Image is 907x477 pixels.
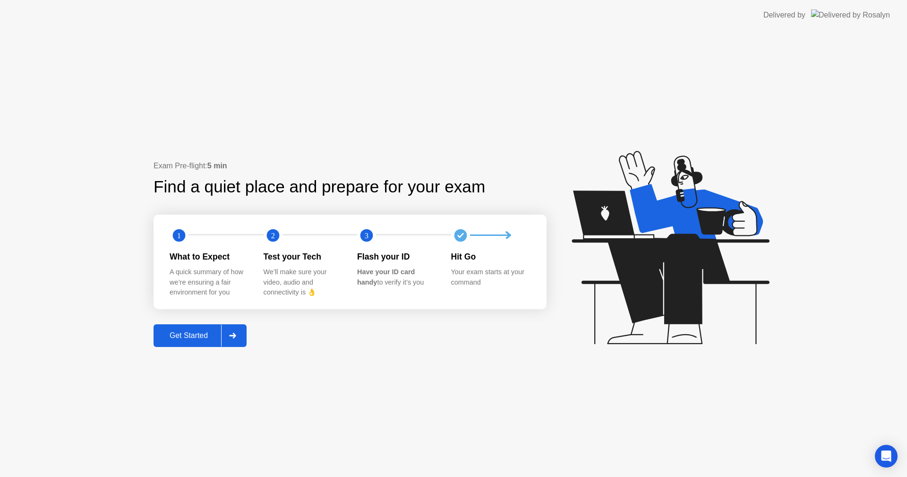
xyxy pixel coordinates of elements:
div: Flash your ID [357,251,436,263]
div: We’ll make sure your video, audio and connectivity is 👌 [264,267,342,298]
div: A quick summary of how we’re ensuring a fair environment for you [170,267,248,298]
div: Delivered by [763,9,805,21]
div: to verify it’s you [357,267,436,287]
div: Open Intercom Messenger [875,445,898,468]
text: 3 [365,231,368,240]
div: Your exam starts at your command [451,267,530,287]
img: Delivered by Rosalyn [811,9,890,20]
div: Find a quiet place and prepare for your exam [154,174,487,199]
b: 5 min [207,162,227,170]
div: Hit Go [451,251,530,263]
div: Exam Pre-flight: [154,160,547,172]
text: 1 [177,231,181,240]
text: 2 [271,231,274,240]
div: Test your Tech [264,251,342,263]
b: Have your ID card handy [357,268,415,286]
button: Get Started [154,324,247,347]
div: Get Started [156,331,221,340]
div: What to Expect [170,251,248,263]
